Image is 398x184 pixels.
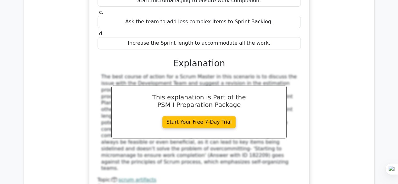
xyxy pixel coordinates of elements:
div: The best course of action for a Scrum Master in this scenario is to discuss the issue with the De... [101,74,297,172]
a: Start Your Free 7-Day Trial [162,116,236,128]
a: scrum artifacts [118,177,156,183]
div: Ask the team to add less complex items to Sprint Backlog. [98,16,301,28]
div: Increase the Sprint length to accommodate all the work. [98,37,301,49]
span: c. [99,9,104,15]
span: d. [99,31,104,36]
h3: Explanation [101,58,297,69]
div: Topic: [98,177,301,183]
